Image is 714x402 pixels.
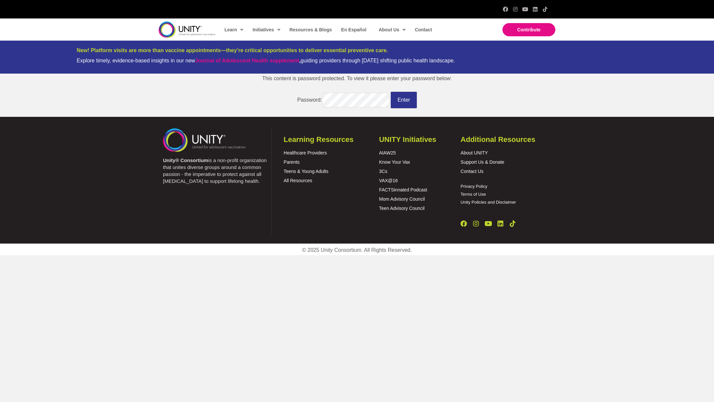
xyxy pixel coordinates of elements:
span: Learning Resources [284,135,354,144]
img: unity-logo [163,128,246,152]
input: Password: [322,93,389,107]
p: © 2025 Unity Consortium. All Rights Reserved. [182,245,532,255]
a: FACTSinnated Podcast [379,187,427,192]
strong: Unity® Consortium [163,157,208,163]
a: Parents [284,159,299,165]
a: 3Cs [379,169,387,174]
a: Resources & Blogs [286,22,335,37]
a: About UNITY [460,150,488,155]
a: YouTube [523,7,528,12]
a: Know Your Vax [379,159,410,165]
a: YouTube [485,220,492,227]
a: Support Us & Donate [460,159,504,165]
a: Facebook [460,220,467,227]
a: Privacy Policy [460,184,487,189]
a: VAX@16 [379,178,398,183]
img: unity-logo-dark [159,21,216,38]
p: is a non-profit organization that unites diverse groups around a common passion - the imperative ... [163,157,268,184]
span: Learn [224,25,243,35]
a: Unity Policies and Disclaimer [460,200,516,205]
a: All Resources [284,178,312,183]
a: Healthcare Providers [284,150,327,155]
span: Additional Resources [460,135,535,144]
a: Contact [412,22,435,37]
a: AIAW25 [379,150,396,155]
a: LinkedIn [497,220,504,227]
div: Explore timely, evidence-based insights in our new guiding providers through [DATE] shifting publ... [77,57,637,64]
label: Password: [297,97,389,103]
span: UNITY Initiatives [379,135,436,144]
span: Initiatives [253,25,280,35]
a: Teen Advisory Council [379,206,425,211]
span: En Español [341,27,366,32]
a: Contact Us [460,169,483,174]
span: Contact [415,27,432,32]
span: Resources & Blogs [290,27,332,32]
a: About Us [376,22,408,37]
a: TikTok [509,220,516,227]
span: About Us [379,25,406,35]
a: Teens & Young Adults [284,169,328,174]
a: TikTok [542,7,548,12]
span: New! Platform visits are more than vaccine appointments—they’re critical opportunities to deliver... [77,48,388,53]
strong: , [195,58,300,63]
a: Instagram [473,220,479,227]
a: LinkedIn [533,7,538,12]
a: Mom Advisory Council [379,196,425,202]
a: Terms of Use [460,192,486,197]
a: Instagram [513,7,518,12]
span: Contribute [517,27,541,32]
a: Journal of Adolescent Health supplement [195,58,299,63]
input: Enter [391,92,416,108]
a: En Español [338,22,369,37]
a: Facebook [503,7,508,12]
a: Contribute [502,23,555,36]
